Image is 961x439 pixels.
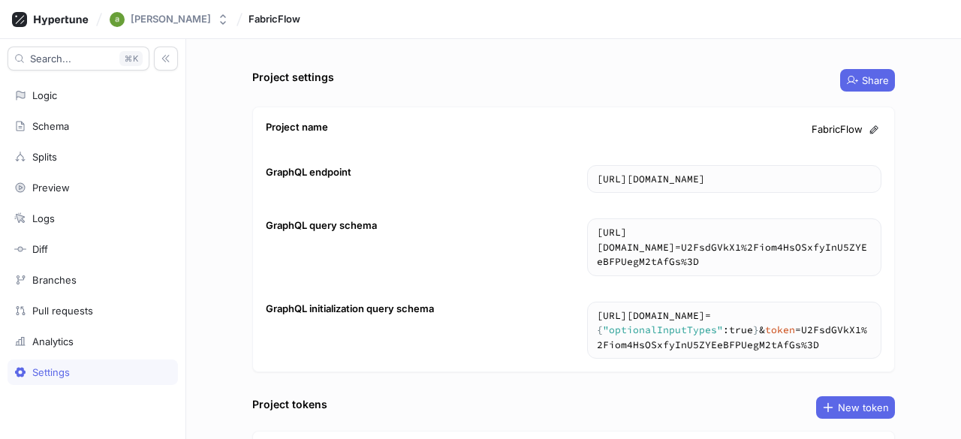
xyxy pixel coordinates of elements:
textarea: [URL][DOMAIN_NAME] [588,219,881,275]
div: [PERSON_NAME] [131,13,211,26]
img: User [110,12,125,27]
div: Project tokens [252,396,327,412]
div: Project name [266,120,328,135]
div: Analytics [32,335,74,347]
span: Share [862,76,889,85]
div: Project settings [252,69,334,85]
span: FabricFlow [812,122,863,137]
button: Search...K [8,47,149,71]
button: New token [816,396,895,419]
span: New token [838,403,889,412]
button: User[PERSON_NAME] [104,6,235,33]
div: Diff [32,243,48,255]
div: Settings [32,366,70,378]
div: Splits [32,151,57,163]
div: Preview [32,182,70,194]
button: Share [840,69,895,92]
div: K [119,51,143,66]
div: GraphQL initialization query schema [266,302,434,317]
textarea: https://[DOMAIN_NAME]/schema?body={"optionalInputTypes":true}&token=U2FsdGVkX1%2Fiom4HsOSxfyInU5Z... [588,302,881,359]
div: Schema [32,120,69,132]
div: Logic [32,89,57,101]
div: Branches [32,274,77,286]
div: Pull requests [32,305,93,317]
div: GraphQL query schema [266,218,377,233]
span: Search... [30,54,71,63]
textarea: [URL][DOMAIN_NAME] [588,166,881,193]
span: FabricFlow [249,14,300,24]
div: Logs [32,212,55,224]
div: GraphQL endpoint [266,165,351,180]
